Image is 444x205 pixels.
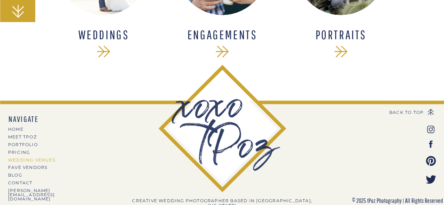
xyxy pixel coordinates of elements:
[8,173,69,177] a: BLOG
[8,135,69,139] a: MEET tPoz
[120,198,325,203] h3: Creative wedding photographer Based in [GEOGRAPHIC_DATA], [US_STATE]
[58,28,150,42] a: WEDDINGS
[8,143,69,146] a: PORTFOLIO
[8,189,86,192] a: [PERSON_NAME][EMAIL_ADDRESS][DOMAIN_NAME]
[380,110,424,115] a: BACK TO TOP
[8,158,69,162] a: Wedding Venues
[8,127,69,131] a: HOME
[8,181,86,185] a: CONTACT
[351,194,443,205] p: © 2025 tPoz Photography | All Rights Reserved
[295,28,387,42] a: Portraits
[8,165,69,169] a: Fave Vendors
[8,115,69,123] nav: NAVIGATE
[8,150,69,154] a: PRICING
[177,28,268,42] a: ENGAGEMENTS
